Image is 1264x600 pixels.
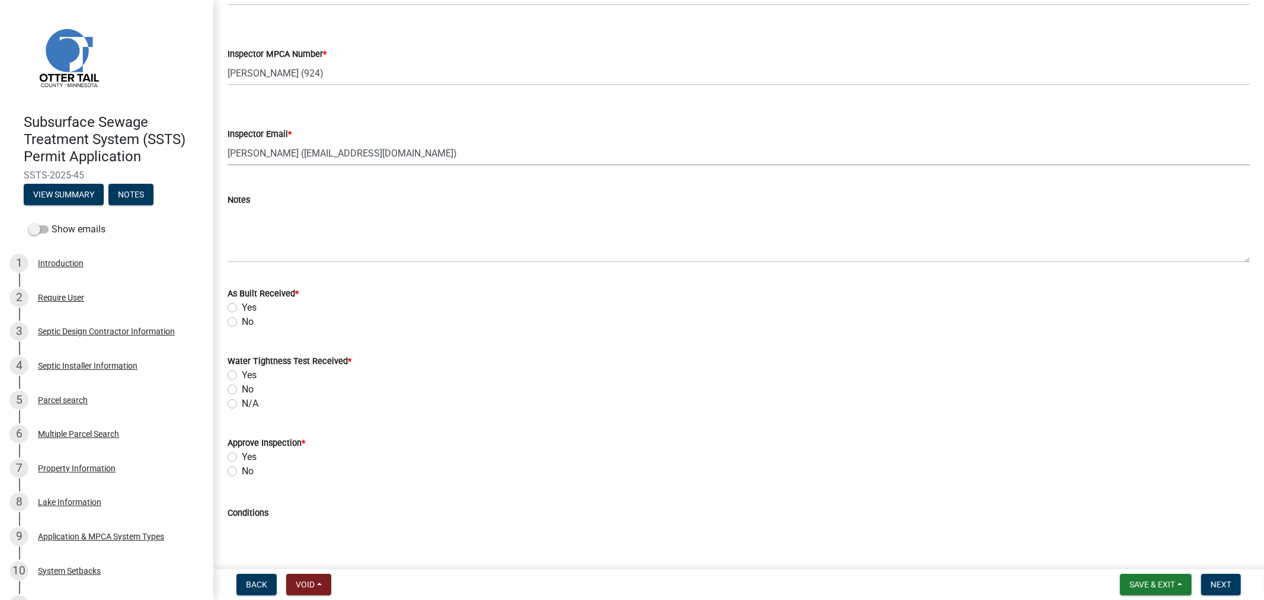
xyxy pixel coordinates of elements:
[228,290,299,298] label: As Built Received
[1129,580,1175,589] span: Save & Exit
[38,396,88,404] div: Parcel search
[228,439,305,448] label: Approve Inspection
[38,567,101,575] div: System Setbacks
[24,184,104,205] button: View Summary
[38,498,101,506] div: Lake Information
[228,196,250,205] label: Notes
[24,170,190,181] span: SSTS-2025-45
[9,391,28,410] div: 5
[9,288,28,307] div: 2
[242,464,254,478] label: No
[24,114,204,165] h4: Subsurface Sewage Treatment System (SSTS) Permit Application
[228,130,292,139] label: Inspector Email
[9,493,28,512] div: 8
[38,259,84,267] div: Introduction
[24,12,113,101] img: Otter Tail County, Minnesota
[228,509,268,518] label: Conditions
[38,293,84,302] div: Require User
[9,527,28,546] div: 9
[28,222,105,237] label: Show emails
[242,397,258,411] label: N/A
[242,315,254,329] label: No
[24,191,104,200] wm-modal-confirm: Summary
[38,464,116,473] div: Property Information
[9,459,28,478] div: 7
[38,532,164,541] div: Application & MPCA System Types
[246,580,267,589] span: Back
[1201,574,1241,595] button: Next
[38,430,119,438] div: Multiple Parcel Search
[296,580,315,589] span: Void
[9,356,28,375] div: 4
[9,425,28,443] div: 6
[286,574,331,595] button: Void
[242,301,257,315] label: Yes
[108,191,153,200] wm-modal-confirm: Notes
[228,50,327,59] label: Inspector MPCA Number
[9,254,28,273] div: 1
[236,574,277,595] button: Back
[242,450,257,464] label: Yes
[228,358,351,366] label: Water Tightness Test Received
[9,322,28,341] div: 3
[1120,574,1192,595] button: Save & Exit
[38,362,137,370] div: Septic Installer Information
[38,327,175,336] div: Septic Design Contractor Information
[242,368,257,382] label: Yes
[242,382,254,397] label: No
[9,561,28,580] div: 10
[1211,580,1231,589] span: Next
[108,184,153,205] button: Notes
